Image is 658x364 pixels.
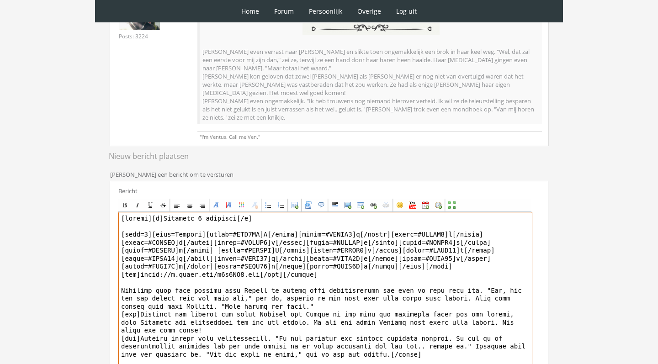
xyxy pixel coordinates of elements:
[318,201,325,209] div: Insert a Quote
[289,199,301,211] a: Insert a table
[291,201,298,209] div: Insert a table
[331,201,339,209] div: Insert a horizontal rule
[265,201,272,209] div: Bullet list
[173,201,180,209] div: Align left
[380,199,392,211] a: Unlink
[448,201,456,209] div: Maximize
[370,201,377,209] div: Insert a link
[342,199,354,211] a: Insert an image
[132,199,143,211] a: Italic (Ctrl+I)
[236,199,248,211] a: Font Color
[302,199,314,211] a: Code
[147,201,154,209] div: Underline
[262,199,274,211] a: Bullet list
[249,199,260,211] a: Remove Formatting
[367,199,379,211] a: Insert a link
[357,201,364,209] div: Insert an email
[223,199,235,211] a: Font Size
[186,201,193,209] div: Center
[119,32,148,40] div: Posts: 3224
[422,201,429,209] div: Insert current date
[121,201,128,209] div: Bold
[197,131,542,140] p: "I'm Ventus. Call me Ven."
[305,201,312,209] div: Code
[159,201,167,209] div: Strikethrough
[196,199,208,211] a: Align right
[110,166,267,181] legend: [PERSON_NAME] een bericht om te versturen
[394,199,406,211] a: Insert an emoticon
[300,21,442,37] img: y0w1XJ0.png
[396,201,403,209] div: Insert an emoticon
[119,199,131,211] a: Bold (Ctrl+B)
[210,199,222,211] a: Font Name
[382,201,390,209] div: Unlink
[419,199,431,211] a: Insert current date
[144,199,156,211] a: Underline (Ctrl+U)
[109,151,189,161] span: Nieuw bericht plaatsen
[407,199,419,211] a: Insert a YouTube video
[157,199,169,211] a: Strikethrough
[355,199,366,211] a: Insert an email
[344,201,351,209] div: Insert an image
[446,199,458,211] a: Maximize (Ctrl+Shift+M)
[251,201,258,209] div: Remove Formatting
[409,201,416,209] div: Insert a YouTube video
[329,199,341,211] a: Insert a horizontal rule
[315,199,327,211] a: Insert a Quote
[212,201,220,209] div: Font Name
[225,201,233,209] div: Font Size
[277,201,285,209] div: Ordered list
[432,199,444,211] a: Insert current time
[184,199,196,211] a: Center
[134,201,141,209] div: Italic
[435,201,442,209] div: Insert current time
[171,199,183,211] a: Align left
[275,199,287,211] a: Ordered list
[118,187,540,199] label: Bericht
[238,201,245,209] div: Font Color
[199,201,206,209] div: Align right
